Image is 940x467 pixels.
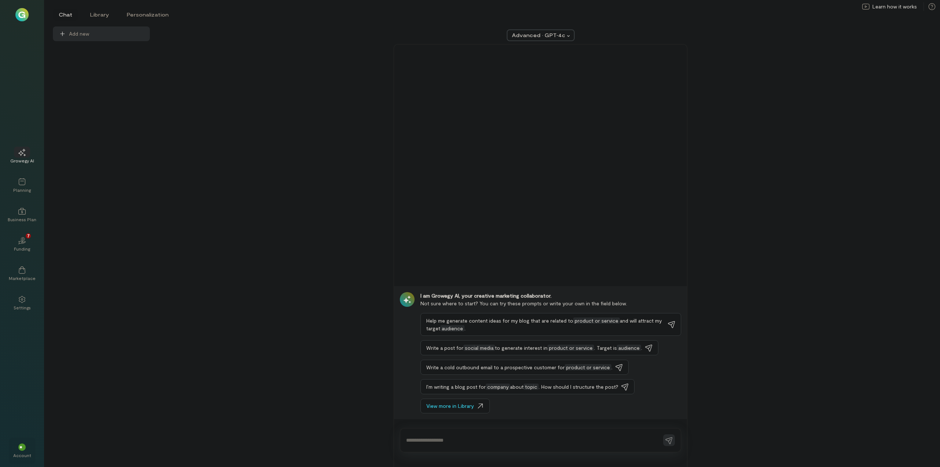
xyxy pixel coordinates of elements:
[13,187,31,193] div: Planning
[426,402,474,410] span: View more in Library
[13,452,31,458] div: Account
[426,345,463,351] span: Write a post for
[14,305,31,310] div: Settings
[9,290,35,316] a: Settings
[524,384,539,390] span: topic
[420,360,629,375] button: Write a cold outbound email to a prospective customer forproduct or service.
[426,317,573,324] span: Help me generate content ideas for my blog that are related to
[121,9,174,21] li: Personalization
[617,345,641,351] span: audience
[565,364,611,370] span: product or service
[9,143,35,169] a: Growegy AI
[9,202,35,228] a: Business Plan
[547,345,594,351] span: product or service
[53,9,78,21] li: Chat
[594,345,617,351] span: . Target is
[512,32,565,39] div: Advanced · GPT‑4o
[420,313,681,336] button: Help me generate content ideas for my blog that are related toproduct or serviceand will attract ...
[420,399,490,413] button: View more in Library
[495,345,547,351] span: to generate interest in
[420,299,681,307] div: Not sure where to start? You can try these prompts or write your own in the field below.
[426,384,486,390] span: I’m writing a blog post for
[10,158,34,164] div: Growegy AI
[486,384,510,390] span: company
[84,9,115,21] li: Library
[539,384,618,390] span: . How should I structure the post?
[641,345,642,351] span: .
[463,345,495,351] span: social media
[9,172,35,199] a: Planning
[8,216,36,222] div: Business Plan
[420,292,681,299] div: I am Growegy AI, your creative marketing collaborator.
[9,261,35,287] a: Marketplace
[9,231,35,258] a: Funding
[440,325,464,331] span: audience
[420,340,658,355] button: Write a post forsocial mediato generate interest inproduct or service. Target isaudience.
[872,3,917,10] span: Learn how it works
[9,275,36,281] div: Marketplace
[420,379,634,394] button: I’m writing a blog post forcompanyabouttopic. How should I structure the post?
[69,30,144,37] span: Add new
[426,364,565,370] span: Write a cold outbound email to a prospective customer for
[611,364,612,370] span: .
[573,317,620,324] span: product or service
[27,232,30,239] span: 7
[510,384,524,390] span: about
[14,246,30,252] div: Funding
[464,325,466,331] span: .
